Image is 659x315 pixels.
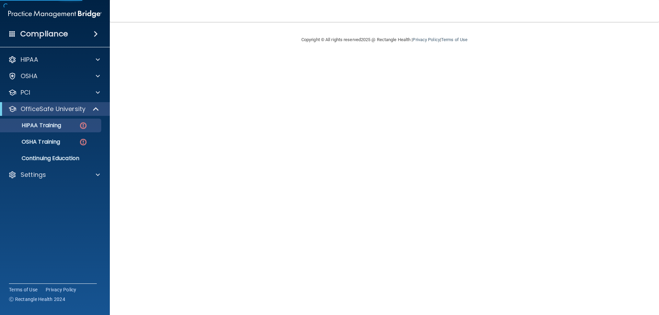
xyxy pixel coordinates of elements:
a: HIPAA [8,56,100,64]
p: OSHA [21,72,38,80]
p: PCI [21,88,30,97]
img: PMB logo [8,7,102,21]
img: danger-circle.6113f641.png [79,138,88,146]
p: OfficeSafe University [21,105,85,113]
p: HIPAA [21,56,38,64]
a: Terms of Use [441,37,467,42]
p: HIPAA Training [4,122,61,129]
a: Settings [8,171,100,179]
a: PCI [8,88,100,97]
div: Copyright © All rights reserved 2025 @ Rectangle Health | | [259,29,510,51]
a: OfficeSafe University [8,105,100,113]
p: OSHA Training [4,138,60,145]
a: Terms of Use [9,286,37,293]
a: OSHA [8,72,100,80]
a: Privacy Policy [413,37,440,42]
a: Privacy Policy [46,286,77,293]
img: danger-circle.6113f641.png [79,121,88,130]
p: Settings [21,171,46,179]
p: Continuing Education [4,155,98,162]
h4: Compliance [20,29,68,39]
span: Ⓒ Rectangle Health 2024 [9,296,65,303]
